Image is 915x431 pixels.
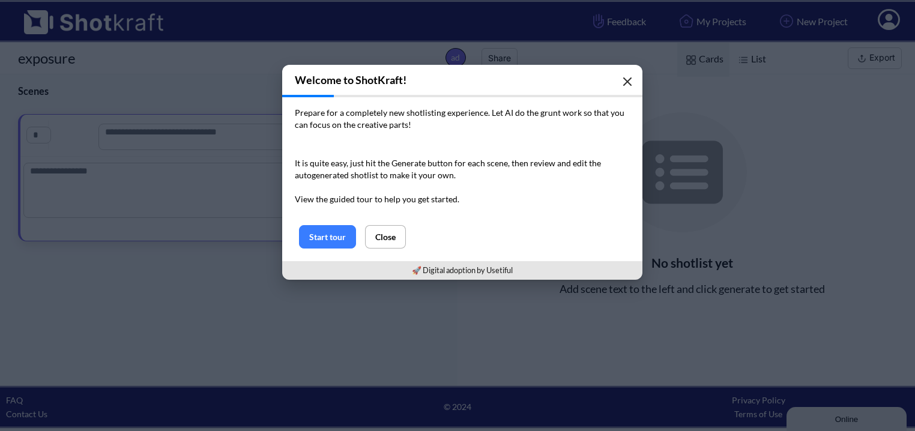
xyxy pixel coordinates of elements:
[295,157,630,205] p: It is quite easy, just hit the Generate button for each scene, then review and edit the autogener...
[365,225,406,249] button: Close
[282,65,642,95] h3: Welcome to ShotKraft!
[412,265,513,275] a: 🚀 Digital adoption by Usetiful
[299,225,356,249] button: Start tour
[295,107,490,118] span: Prepare for a completely new shotlisting experience.
[9,10,111,19] div: Online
